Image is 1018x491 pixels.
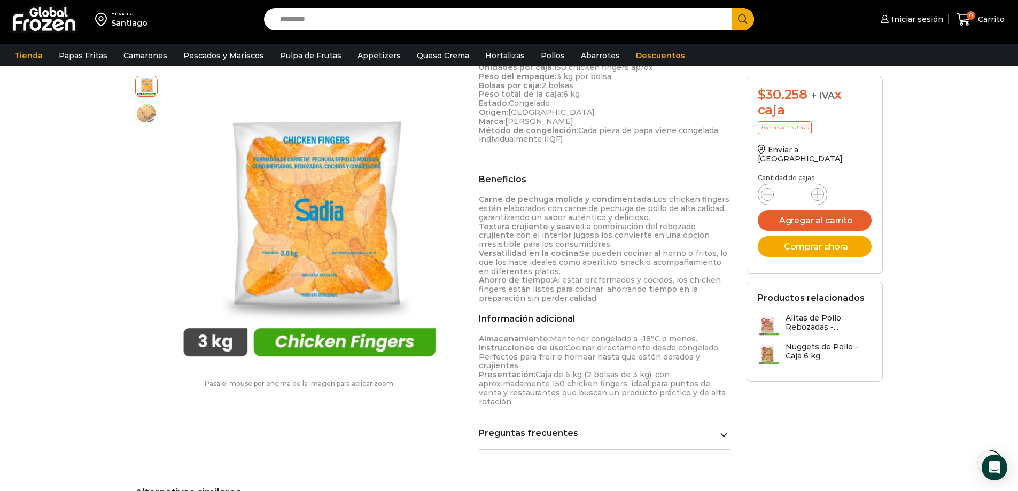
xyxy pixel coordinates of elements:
[758,145,843,163] a: Enviar a [GEOGRAPHIC_DATA]
[758,342,872,365] a: Nuggets de Pollo - Caja 6 kg
[352,45,406,66] a: Appetizers
[479,194,653,204] strong: Carne de pechuga molida y condimentada:
[758,87,807,102] bdi: 30.258
[758,236,872,257] button: Comprar ahora
[479,81,541,90] strong: Bolsas por caja:
[479,195,731,303] p: Los chicken fingers están elaborados con carne de pechuga de pollo de alta calidad, garantizando ...
[535,45,570,66] a: Pollos
[135,380,463,387] p: Pasa el mouse por encima de la imagen para aplicar zoom
[411,45,475,66] a: Queso Crema
[479,428,731,438] a: Preguntas frecuentes
[479,222,582,231] strong: Textura crujiente y suave:
[758,87,766,102] span: $
[576,45,625,66] a: Abarrotes
[479,370,535,379] strong: Presentación:
[275,45,347,66] a: Pulpa de Frutas
[479,98,509,108] strong: Estado:
[758,314,872,337] a: Alitas de Pollo Rebozadas -...
[479,126,578,135] strong: Método de congelación:
[982,455,1007,480] div: Open Intercom Messenger
[975,14,1005,25] span: Carrito
[480,45,530,66] a: Hortalizas
[479,36,731,144] p: 40 g por unidad 25 chicken fingers aprox. 75 chicken fingers aprox. 150 chicken fingers aprox. 3 ...
[479,334,731,406] p: Mantener congelado a -18°C o menos. Cocinar directamente desde congelado. Perfectos para freír o ...
[878,9,943,30] a: Iniciar sesión
[758,293,865,303] h2: Productos relacionados
[136,75,157,96] span: chicken-fingers
[889,14,943,25] span: Iniciar sesión
[479,126,718,144] span: Cada pieza de papa viene congelada individualmente (IQF)
[732,8,754,30] button: Search button
[479,343,565,353] strong: Instrucciones de uso:
[782,187,803,202] input: Product quantity
[967,11,975,20] span: 0
[479,107,508,117] strong: Origen:
[954,7,1007,32] a: 0 Carrito
[758,174,872,182] p: Cantidad de cajas
[479,63,554,72] strong: Unidades por caja:
[758,210,872,231] button: Agregar al carrito
[111,10,147,18] div: Enviar a
[479,314,731,324] h2: Información adicional
[178,45,269,66] a: Pescados y Mariscos
[786,342,872,361] h3: Nuggets de Pollo - Caja 6 kg
[479,174,731,184] h2: Beneficios
[53,45,113,66] a: Papas Fritas
[631,45,690,66] a: Descuentos
[786,314,872,332] h3: Alitas de Pollo Rebozadas -...
[163,76,456,369] img: chicken-fingers
[118,45,173,66] a: Camarones
[111,18,147,28] div: Santiago
[479,248,580,258] strong: Versatilidad en la cocina:
[9,45,48,66] a: Tienda
[479,116,505,126] strong: Marca:
[479,334,550,344] strong: Almacenamiento:
[95,10,111,28] img: address-field-icon.svg
[479,275,553,285] strong: Ahorro de tiempo:
[758,87,872,118] div: x caja
[136,103,157,124] span: pollo-apanado
[163,76,456,369] div: 1 / 2
[758,121,812,134] p: Precio al contado
[811,90,835,101] span: + IVA
[479,89,563,99] strong: Peso total de la caja:
[479,72,556,81] strong: Peso del empaque:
